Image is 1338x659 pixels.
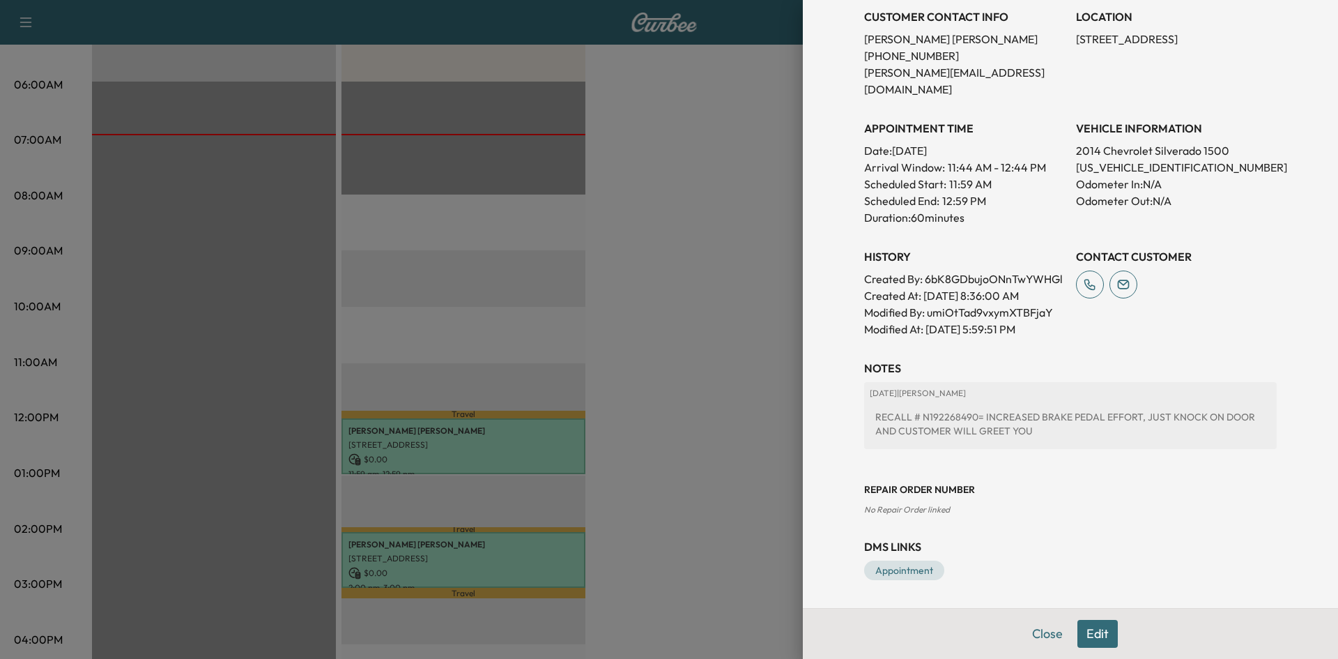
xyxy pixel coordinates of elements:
[864,287,1065,304] p: Created At : [DATE] 8:36:00 AM
[864,31,1065,47] p: [PERSON_NAME] [PERSON_NAME]
[864,8,1065,25] h3: CUSTOMER CONTACT INFO
[864,483,1277,497] h3: Repair Order number
[864,248,1065,265] h3: History
[949,176,992,192] p: 11:59 AM
[864,47,1065,64] p: [PHONE_NUMBER]
[1077,620,1118,648] button: Edit
[864,271,1065,287] p: Created By : 6bK8GDbujoONnTwYWHGl
[942,192,986,209] p: 12:59 PM
[864,120,1065,137] h3: APPOINTMENT TIME
[1076,31,1277,47] p: [STREET_ADDRESS]
[1076,142,1277,159] p: 2014 Chevrolet Silverado 1500
[1023,620,1072,648] button: Close
[1076,159,1277,176] p: [US_VEHICLE_IDENTIFICATION_NUMBER]
[1076,176,1277,192] p: Odometer In: N/A
[1076,120,1277,137] h3: VEHICLE INFORMATION
[864,360,1277,377] h3: NOTES
[864,159,1065,176] p: Arrival Window:
[864,209,1065,226] p: Duration: 60 minutes
[948,159,1046,176] span: 11:44 AM - 12:44 PM
[1076,248,1277,265] h3: CONTACT CUSTOMER
[864,561,944,580] a: Appointment
[864,321,1065,338] p: Modified At : [DATE] 5:59:51 PM
[864,64,1065,98] p: [PERSON_NAME][EMAIL_ADDRESS][DOMAIN_NAME]
[864,142,1065,159] p: Date: [DATE]
[864,176,946,192] p: Scheduled Start:
[1076,8,1277,25] h3: LOCATION
[864,304,1065,321] p: Modified By : umiOtTad9vxymXTBFjaY
[864,504,950,515] span: No Repair Order linked
[870,404,1271,444] div: RECALL # N192268490= INCREASED BRAKE PEDAL EFFORT, JUST KNOCK ON DOOR AND CUSTOMER WILL GREET YOU
[1076,192,1277,209] p: Odometer Out: N/A
[870,388,1271,399] p: [DATE] | [PERSON_NAME]
[864,538,1277,555] h3: DMS Links
[864,192,939,209] p: Scheduled End:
